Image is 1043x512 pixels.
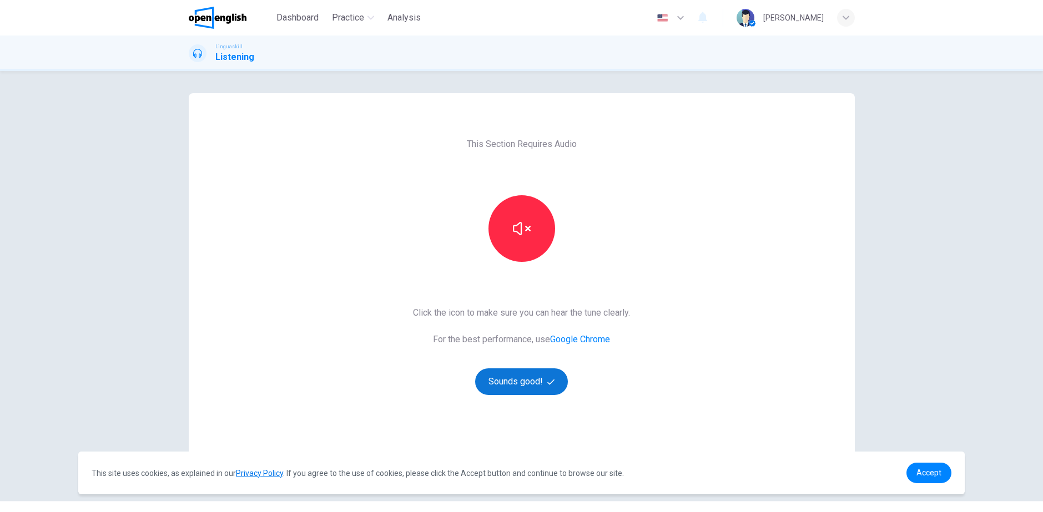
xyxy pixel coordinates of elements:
[189,7,273,29] a: OpenEnglish logo
[475,368,568,395] button: Sounds good!
[656,14,669,22] img: en
[763,11,824,24] div: [PERSON_NAME]
[916,468,941,477] span: Accept
[92,469,624,478] span: This site uses cookies, as explained in our . If you agree to the use of cookies, please click th...
[276,11,319,24] span: Dashboard
[272,8,323,28] button: Dashboard
[215,50,254,64] h1: Listening
[215,43,243,50] span: Linguaskill
[467,138,577,151] span: This Section Requires Audio
[387,11,421,24] span: Analysis
[327,8,379,28] button: Practice
[906,463,951,483] a: dismiss cookie message
[383,8,425,28] button: Analysis
[236,469,283,478] a: Privacy Policy
[189,7,247,29] img: OpenEnglish logo
[413,333,630,346] span: For the best performance, use
[737,9,754,27] img: Profile picture
[78,452,965,494] div: cookieconsent
[332,11,364,24] span: Practice
[413,306,630,320] span: Click the icon to make sure you can hear the tune clearly.
[550,334,610,344] a: Google Chrome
